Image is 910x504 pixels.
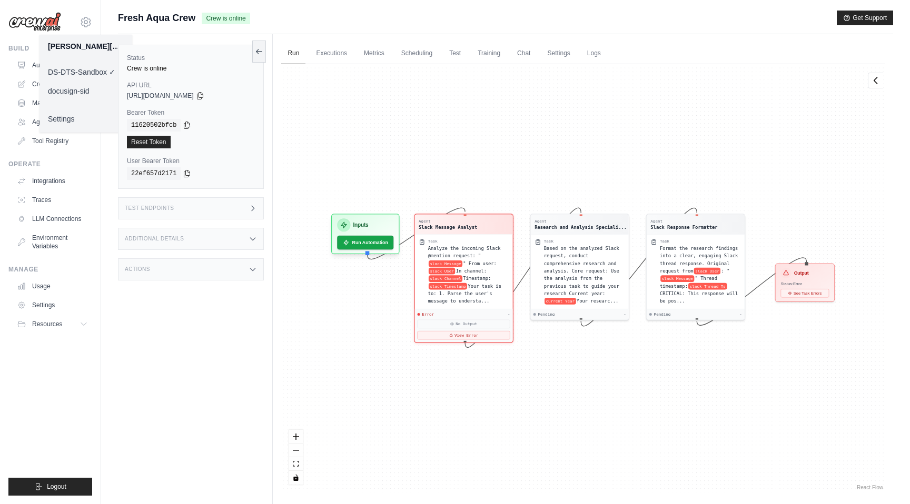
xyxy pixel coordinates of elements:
[429,275,462,282] span: slack Channel
[39,109,132,128] a: Settings
[13,95,92,112] a: Marketplace
[541,43,576,65] a: Settings
[660,291,738,304] span: CRITICAL: This response will be pos...
[428,245,509,305] div: Analyze the incoming Slack @mention request: "{slack Message}" From user: {slack User} In channel...
[660,276,717,288] span: " Thread timestamp:
[443,43,467,65] a: Test
[13,114,92,130] a: Agents
[429,268,455,275] span: slack User
[428,283,501,304] span: Your task is to: 1. Parse the user's message to understa...
[465,208,581,347] g: Edge from 9866317d530cb7cca57960bf4e143e1a to 9b5017c84d00f0bc6800c755e7c40fdd
[535,218,627,224] div: Agent
[422,312,434,317] span: Error
[127,81,255,89] label: API URL
[581,208,697,326] g: Edge from 9b5017c84d00f0bc6800c755e7c40fdd to 0ea459a0217a438ac0cd7f30a7b80ebe
[202,13,250,24] span: Crew is online
[289,471,303,485] button: toggle interactivity
[544,239,553,244] div: Task
[13,76,92,93] a: Crew Studio
[338,236,394,249] button: Run Automation
[8,160,92,168] div: Operate
[660,239,669,244] div: Task
[508,312,510,317] div: -
[624,312,627,317] div: -
[837,11,893,25] button: Get Support
[127,157,255,165] label: User Bearer Token
[13,278,92,295] a: Usage
[740,312,743,317] div: -
[463,276,491,281] span: Timestamp:
[289,430,303,485] div: React Flow controls
[125,266,150,273] h3: Actions
[545,298,576,305] span: current Year
[651,224,718,230] div: Slack Response Formatter
[660,245,740,305] div: Format the research findings into a clear, engaging Slack thread response. Original request from ...
[661,275,695,282] span: slack Message
[127,167,181,180] code: 22ef657d2171
[8,478,92,496] button: Logout
[331,214,400,254] div: InputsRun Automation
[511,43,537,65] a: Chat
[781,289,829,297] button: See Task Errors
[281,43,305,65] a: Run
[310,43,353,65] a: Executions
[660,246,738,274] span: Format the research findings into a clear, engaging Slack thread response. Original request from
[32,320,62,328] span: Resources
[419,224,477,230] div: Slack Message Analyst
[8,44,92,53] div: Build
[646,214,746,320] div: AgentSlack Response FormatterTaskFormat the research findings into a clear, engaging Slack thread...
[13,297,92,314] a: Settings
[654,312,671,317] span: Pending
[456,268,487,274] span: In channel:
[538,312,555,317] span: Pending
[39,82,132,100] a: docusign-sid
[13,229,92,255] a: Environment Variables
[127,92,194,100] span: [URL][DOMAIN_NAME]
[651,218,718,224] div: Agent
[13,316,92,332] button: Resources
[781,281,802,286] span: Status: Error
[418,320,510,328] button: No Output
[544,245,625,305] div: Based on the analyzed Slack request, conduct comprehensive research and analysis. Core request: U...
[775,264,835,302] div: OutputStatus:ErrorSee Task Errors
[13,210,92,227] a: LLM Connections
[118,11,195,25] span: Fresh Aqua Crew
[414,214,514,342] div: AgentSlack Message AnalystTaskAnalyze the incoming Slack @mention request: "slack Message" From u...
[48,41,124,52] div: [PERSON_NAME][EMAIL_ADDRESS][DOMAIN_NAME]
[429,283,467,290] span: slack Timestamp
[353,221,369,229] h3: Inputs
[463,260,497,266] span: " From user:
[857,453,910,504] iframe: Chat Widget
[857,485,883,490] a: React Flow attribution
[8,12,61,32] img: Logo
[125,205,174,211] h3: Test Endpoints
[429,260,462,267] span: slack Message
[368,208,465,259] g: Edge from inputsNode to 9866317d530cb7cca57960bf4e143e1a
[127,64,255,73] div: Crew is online
[289,443,303,457] button: zoom out
[471,43,507,65] a: Training
[694,268,720,275] span: slack User
[419,218,477,224] div: Agent
[577,298,619,304] span: Your researc...
[127,119,181,132] code: 11620502bfcb
[697,258,807,325] g: Edge from 0ea459a0217a438ac0cd7f30a7b80ebe to outputNode
[689,283,727,290] span: slack Thread Ts
[8,265,92,274] div: Manage
[428,246,501,258] span: Analyze the incoming Slack @mention request: "
[544,246,619,296] span: Based on the analyzed Slack request, conduct comprehensive research and analysis. Core request: U...
[13,173,92,189] a: Integrations
[127,136,171,148] a: Reset Token
[358,43,391,65] a: Metrics
[47,482,66,491] span: Logout
[721,268,730,274] span: : "
[39,63,132,82] a: DS-DTS-Sandbox ✓
[794,270,809,277] h3: Output
[428,239,438,244] div: Task
[289,457,303,471] button: fit view
[13,57,92,74] a: Automations
[127,108,255,117] label: Bearer Token
[125,236,184,242] h3: Additional Details
[530,214,630,320] div: AgentResearch and Analysis Speciali...TaskBased on the analyzed Slack request, conduct comprehens...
